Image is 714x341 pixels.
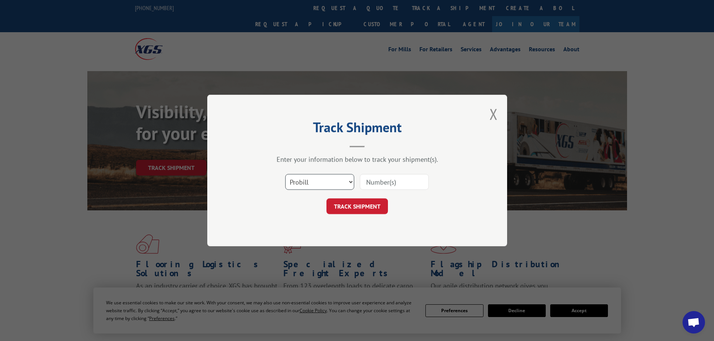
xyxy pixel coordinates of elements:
[360,174,429,190] input: Number(s)
[683,311,705,334] a: Open chat
[245,155,470,164] div: Enter your information below to track your shipment(s).
[489,104,498,124] button: Close modal
[326,198,388,214] button: TRACK SHIPMENT
[245,122,470,136] h2: Track Shipment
